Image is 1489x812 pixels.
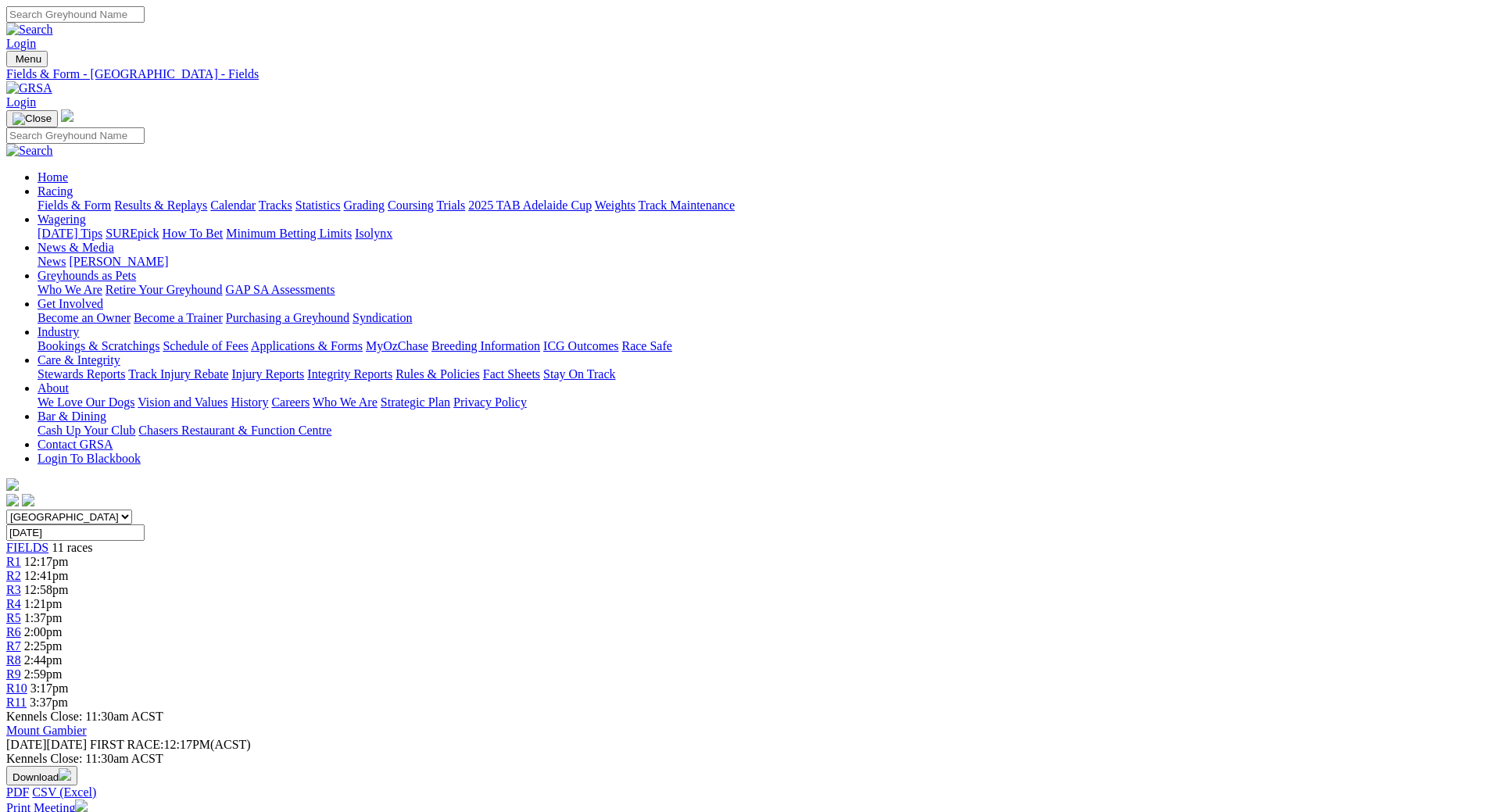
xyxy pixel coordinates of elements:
[226,311,349,324] a: Purchasing a Greyhound
[6,555,21,568] a: R1
[353,311,412,324] a: Syndication
[38,438,113,451] a: Contact GRSA
[90,738,251,751] span: 12:17PM(ACST)
[52,541,92,554] span: 11 races
[134,311,223,324] a: Become a Trainer
[6,494,19,506] img: facebook.svg
[38,184,73,198] a: Racing
[366,339,428,352] a: MyOzChase
[639,199,735,212] a: Track Maintenance
[6,625,21,639] a: R6
[38,255,66,268] a: News
[226,283,335,296] a: GAP SA Assessments
[114,199,207,212] a: Results & Replays
[431,339,540,352] a: Breeding Information
[24,569,69,582] span: 12:41pm
[543,339,618,352] a: ICG Outcomes
[344,199,385,212] a: Grading
[75,799,88,812] img: printer.svg
[38,395,134,409] a: We Love Our Dogs
[24,625,63,639] span: 2:00pm
[621,339,671,352] a: Race Safe
[38,241,114,254] a: News & Media
[59,768,71,781] img: download.svg
[38,297,103,310] a: Get Involved
[13,113,52,125] img: Close
[106,227,159,240] a: SUREpick
[106,283,223,296] a: Retire Your Greyhound
[6,597,21,610] a: R4
[6,81,52,95] img: GRSA
[231,367,304,381] a: Injury Reports
[24,597,63,610] span: 1:21pm
[6,667,21,681] span: R9
[396,367,480,381] a: Rules & Policies
[38,170,68,184] a: Home
[24,653,63,667] span: 2:44pm
[38,213,86,226] a: Wagering
[38,311,1483,325] div: Get Involved
[251,339,363,352] a: Applications & Forms
[38,311,131,324] a: Become an Owner
[6,67,1483,81] a: Fields & Form - [GEOGRAPHIC_DATA] - Fields
[32,785,96,799] a: CSV (Excel)
[24,583,69,596] span: 12:58pm
[453,395,527,409] a: Privacy Policy
[30,696,68,709] span: 3:37pm
[6,696,27,709] a: R11
[38,227,102,240] a: [DATE] Tips
[24,639,63,653] span: 2:25pm
[38,424,1483,438] div: Bar & Dining
[307,367,392,381] a: Integrity Reports
[6,569,21,582] span: R2
[38,395,1483,410] div: About
[6,738,47,751] span: [DATE]
[6,37,36,50] a: Login
[6,653,21,667] a: R8
[436,199,465,212] a: Trials
[38,199,1483,213] div: Racing
[6,541,48,554] a: FIELDS
[6,710,163,723] span: Kennels Close: 11:30am ACST
[90,738,163,751] span: FIRST RACE:
[210,199,256,212] a: Calendar
[6,51,48,67] button: Toggle navigation
[6,127,145,144] input: Search
[6,144,53,158] img: Search
[231,395,268,409] a: History
[38,367,1483,381] div: Care & Integrity
[595,199,635,212] a: Weights
[38,283,102,296] a: Who We Are
[24,555,69,568] span: 12:17pm
[38,367,125,381] a: Stewards Reports
[38,353,120,367] a: Care & Integrity
[38,227,1483,241] div: Wagering
[6,785,29,799] a: PDF
[38,269,136,282] a: Greyhounds as Pets
[61,109,73,122] img: logo-grsa-white.png
[6,478,19,491] img: logo-grsa-white.png
[6,785,1483,799] div: Download
[38,381,69,395] a: About
[6,724,87,737] a: Mount Gambier
[483,367,540,381] a: Fact Sheets
[271,395,310,409] a: Careers
[6,524,145,541] input: Select date
[6,23,53,37] img: Search
[6,6,145,23] input: Search
[6,639,21,653] a: R7
[24,611,63,624] span: 1:37pm
[468,199,592,212] a: 2025 TAB Adelaide Cup
[6,110,58,127] button: Toggle navigation
[6,611,21,624] a: R5
[6,681,27,695] a: R10
[38,283,1483,297] div: Greyhounds as Pets
[38,339,159,352] a: Bookings & Scratchings
[38,424,135,437] a: Cash Up Your Club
